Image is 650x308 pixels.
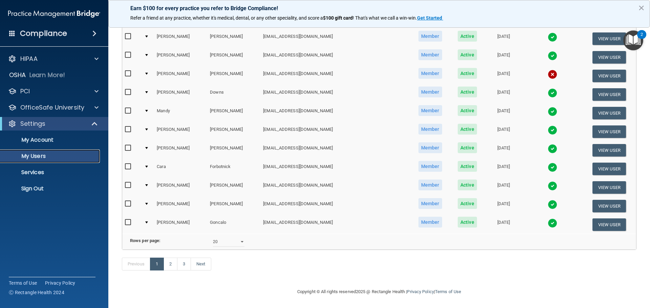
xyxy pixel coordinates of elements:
td: [DATE] [484,29,523,48]
td: [EMAIL_ADDRESS][DOMAIN_NAME] [260,215,410,234]
td: Goncalo [207,215,260,234]
a: PCI [8,87,99,95]
button: View User [592,88,626,101]
button: View User [592,218,626,231]
td: [PERSON_NAME] [207,29,260,48]
a: HIPAA [8,55,99,63]
strong: Get Started [417,15,442,21]
p: Earn $100 for every practice you refer to Bridge Compliance! [130,5,628,11]
h4: Compliance [20,29,67,38]
img: tick.e7d51cea.svg [548,200,557,209]
a: Settings [8,120,98,128]
span: Active [458,105,477,116]
span: Member [418,198,442,209]
span: Member [418,49,442,60]
p: Learn More! [29,71,65,79]
a: OfficeSafe University [8,103,99,112]
img: tick.e7d51cea.svg [548,88,557,98]
span: Active [458,161,477,172]
strong: $100 gift card [323,15,353,21]
td: [EMAIL_ADDRESS][DOMAIN_NAME] [260,67,410,85]
td: [PERSON_NAME] [154,215,207,234]
td: [EMAIL_ADDRESS][DOMAIN_NAME] [260,29,410,48]
div: 2 [641,34,643,43]
td: [DATE] [484,85,523,104]
td: [EMAIL_ADDRESS][DOMAIN_NAME] [260,178,410,197]
td: [PERSON_NAME] [154,141,207,160]
b: Rows per page: [130,238,160,243]
a: Next [191,258,211,270]
span: Active [458,124,477,135]
span: Active [458,87,477,97]
button: Open Resource Center, 2 new notifications [623,30,643,50]
span: Member [418,31,442,42]
td: [PERSON_NAME] [154,85,207,104]
a: Terms of Use [9,280,37,286]
span: Member [418,142,442,153]
a: Previous [122,258,150,270]
img: tick.e7d51cea.svg [548,125,557,135]
span: ! That's what we call a win-win. [353,15,417,21]
td: Downs [207,85,260,104]
button: View User [592,200,626,212]
p: OfficeSafe University [20,103,84,112]
td: [DATE] [484,104,523,122]
td: Forbotnick [207,160,260,178]
td: [PERSON_NAME] [207,122,260,141]
td: [PERSON_NAME] [207,141,260,160]
div: Copyright © All rights reserved 2025 @ Rectangle Health | | [256,281,503,303]
a: Privacy Policy [45,280,75,286]
img: tick.e7d51cea.svg [548,107,557,116]
img: tick.e7d51cea.svg [548,218,557,228]
p: My Account [4,137,97,143]
button: View User [592,144,626,157]
a: Privacy Policy [407,289,434,294]
span: Member [418,124,442,135]
img: PMB logo [8,7,100,21]
p: Sign Out [4,185,97,192]
span: Member [418,217,442,228]
td: [PERSON_NAME] [154,67,207,85]
td: [EMAIL_ADDRESS][DOMAIN_NAME] [260,85,410,104]
span: Active [458,142,477,153]
td: [PERSON_NAME] [154,48,207,67]
span: Active [458,31,477,42]
span: Active [458,49,477,60]
span: Member [418,105,442,116]
span: Active [458,180,477,190]
p: Settings [20,120,45,128]
td: [PERSON_NAME] [207,197,260,215]
span: Member [418,87,442,97]
td: [PERSON_NAME] [154,178,207,197]
button: View User [592,181,626,194]
span: Member [418,180,442,190]
a: Terms of Use [435,289,461,294]
td: [EMAIL_ADDRESS][DOMAIN_NAME] [260,122,410,141]
button: View User [592,163,626,175]
span: Active [458,198,477,209]
img: tick.e7d51cea.svg [548,163,557,172]
a: 1 [150,258,164,270]
td: [PERSON_NAME] [154,29,207,48]
span: Member [418,161,442,172]
p: My Users [4,153,97,160]
span: Active [458,68,477,79]
td: [EMAIL_ADDRESS][DOMAIN_NAME] [260,197,410,215]
a: Get Started [417,15,443,21]
button: View User [592,107,626,119]
a: 3 [177,258,191,270]
td: [PERSON_NAME] [154,122,207,141]
button: View User [592,51,626,64]
td: [PERSON_NAME] [207,67,260,85]
td: [DATE] [484,197,523,215]
span: Active [458,217,477,228]
td: [PERSON_NAME] [154,197,207,215]
button: View User [592,32,626,45]
button: View User [592,70,626,82]
td: [DATE] [484,67,523,85]
td: [DATE] [484,215,523,234]
td: [DATE] [484,160,523,178]
button: View User [592,125,626,138]
p: Services [4,169,97,176]
td: [DATE] [484,122,523,141]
